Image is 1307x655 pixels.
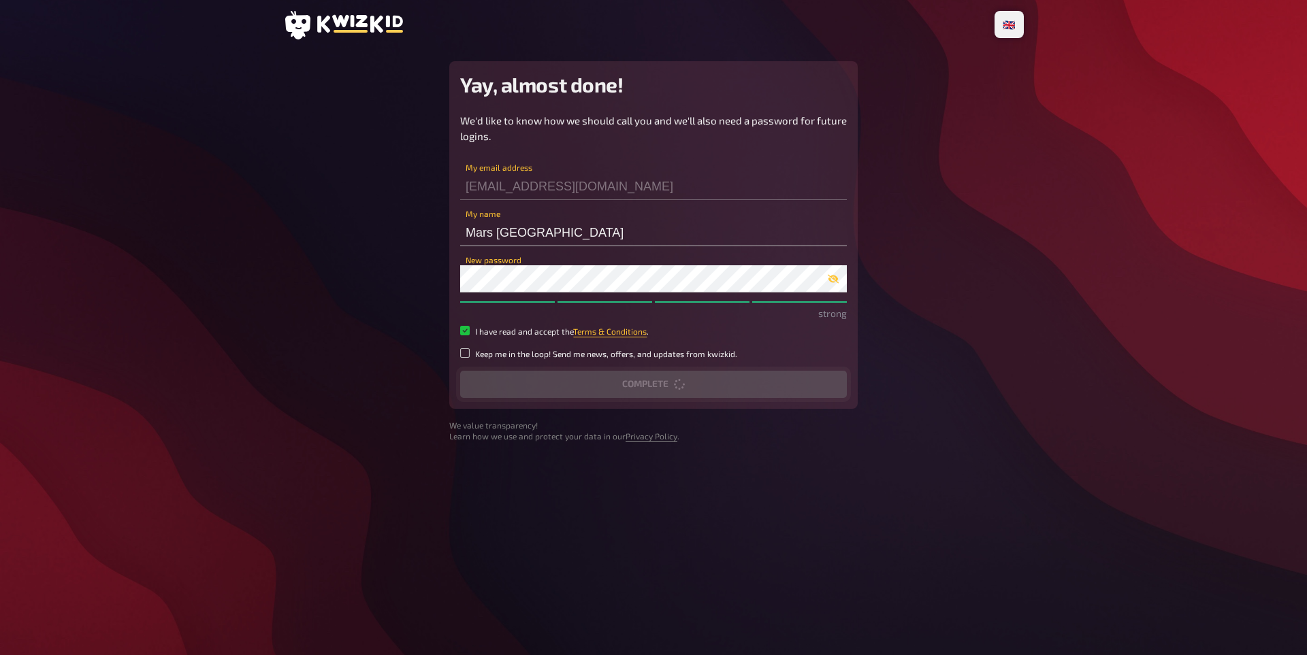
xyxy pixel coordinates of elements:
a: Privacy Policy [626,431,677,441]
p: We'd like to know how we should call you and we'll also need a password for future logins. [460,113,847,144]
button: Complete [460,371,847,398]
input: My name [460,219,847,246]
a: Terms & Conditions [573,326,647,336]
input: My email address [460,173,847,200]
li: 🇬🇧 [997,14,1021,35]
small: Keep me in the loop! Send me news, offers, and updates from kwizkid. [475,348,737,360]
small: We value transparency! Learn how we use and protect your data in our . [449,420,858,443]
p: strong [460,306,847,320]
small: I have read and accept the . [475,326,649,337]
h2: Yay, almost done! [460,72,847,97]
